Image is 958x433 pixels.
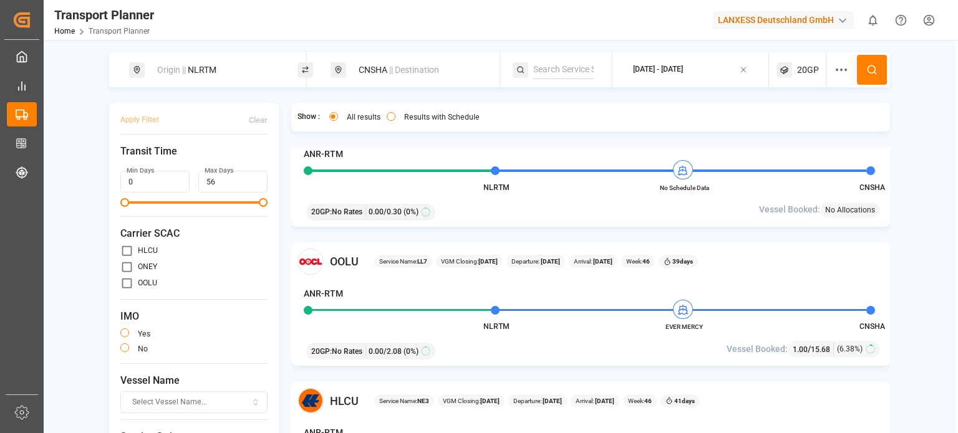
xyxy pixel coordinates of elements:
div: NLRTM [150,59,284,82]
b: NE3 [417,397,429,404]
div: Transport Planner [54,6,154,24]
span: No Allocations [825,204,875,216]
span: 0.00 / 2.08 [369,346,402,357]
span: Origin || [157,65,186,75]
div: Clear [249,115,268,126]
span: 20GP : [311,346,332,357]
span: Vessel Name [120,373,268,388]
div: LANXESS Deutschland GmbH [713,11,854,29]
span: NLRTM [483,322,510,331]
span: Carrier SCAC [120,226,268,241]
span: NLRTM [483,183,510,192]
div: / [793,343,834,356]
span: No Rates [332,346,362,357]
b: 46 [644,397,652,404]
span: CNSHA [859,322,885,331]
span: 15.68 [811,345,830,354]
span: Minimum [120,198,129,207]
span: 20GP [797,64,819,77]
span: 1.00 [793,345,808,354]
span: Vessel Booked: [727,343,788,356]
div: CNSHA [351,59,486,82]
b: [DATE] [541,397,562,404]
span: (0%) [404,206,419,217]
span: VGM Closing: [441,257,498,266]
span: Vessel Booked: [759,203,820,216]
label: All results [347,113,380,121]
span: HLCU [330,393,359,409]
label: yes [138,330,150,338]
span: 20GP : [311,206,332,217]
button: show 0 new notifications [859,6,887,34]
label: Min Days [127,166,154,175]
span: Select Vessel Name... [132,397,207,408]
span: VGM Closing: [443,396,500,406]
span: OOLU [330,253,359,270]
span: No Rates [332,206,362,217]
span: Week: [628,396,652,406]
img: Carrier [298,388,324,414]
b: LL7 [417,258,427,265]
label: OOLU [138,279,157,287]
span: Service Name: [379,257,427,266]
span: Service Name: [379,396,429,406]
input: Search Service String [533,60,594,79]
div: [DATE] - [DATE] [633,64,683,75]
label: Results with Schedule [404,113,480,121]
img: Carrier [298,249,324,275]
button: Help Center [887,6,915,34]
b: 39 days [672,258,693,265]
span: Arrival: [574,257,612,266]
span: 0.00 / 0.30 [369,206,402,217]
span: || Destination [389,65,439,75]
span: Show : [298,112,320,123]
a: Home [54,27,75,36]
span: Arrival: [576,396,614,406]
label: HLCU [138,247,158,254]
span: Maximum [259,198,268,207]
b: [DATE] [480,397,500,404]
label: Max Days [205,166,233,175]
h4: ANR-RTM [304,287,343,300]
span: EVER MERCY [650,322,718,331]
b: [DATE] [539,258,560,265]
button: [DATE] - [DATE] [620,58,762,82]
b: 46 [642,258,650,265]
b: [DATE] [592,258,612,265]
span: CNSHA [859,183,885,192]
span: No Schedule Data [650,183,718,193]
span: Week: [626,257,650,266]
button: Clear [249,109,268,131]
span: Departure: [513,396,562,406]
span: (6.38%) [837,343,863,354]
span: Departure: [511,257,560,266]
button: LANXESS Deutschland GmbH [713,8,859,32]
h4: ANR-RTM [304,148,343,161]
span: IMO [120,309,268,324]
label: no [138,345,148,353]
label: ONEY [138,263,157,270]
b: 41 days [674,397,695,404]
span: Transit Time [120,144,268,159]
b: [DATE] [478,258,498,265]
span: (0%) [404,346,419,357]
b: [DATE] [594,397,614,404]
